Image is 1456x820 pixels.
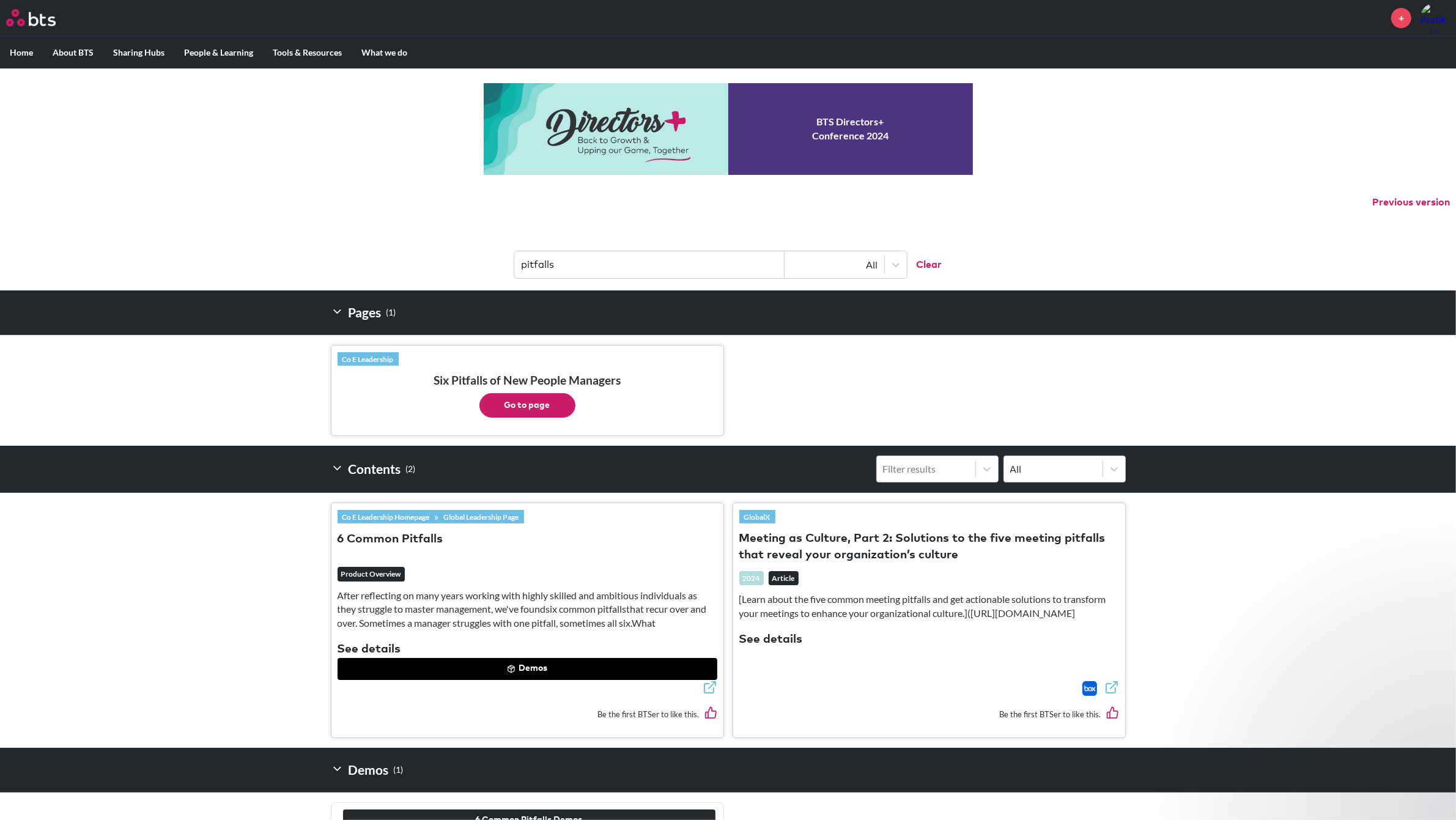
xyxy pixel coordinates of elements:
[739,531,1119,564] button: Meeting as Culture, Part 2: Solutions to the five meeting pitfalls that reveal your organization’...
[1211,558,1456,787] iframe: Intercom notifications message
[331,758,404,782] h2: Demos
[791,258,878,271] div: All
[338,510,435,523] a: Co E Leadership Homepage
[338,641,401,658] button: See details
[1421,3,1450,32] a: Profile
[484,83,973,175] a: Conference 2024
[338,658,717,680] button: Demos
[439,510,524,523] a: Global Leadership Page
[1372,196,1450,209] button: Previous version
[331,456,416,482] h2: Contents
[1421,3,1450,32] img: Pratik Sabherwal
[394,762,404,778] small: ( 1 )
[1104,680,1119,698] a: External link
[1391,8,1411,28] a: +
[1082,681,1097,696] a: Download file from Box
[739,571,764,586] div: 2024
[883,462,969,476] div: Filter results
[43,37,103,68] label: About BTS
[739,698,1119,731] div: Be the first BTSer to like this.
[174,37,263,68] label: People & Learning
[338,531,443,548] button: 6 Common Pitfalls
[338,698,717,731] div: Be the first BTSer to like this.
[6,9,56,26] img: BTS Logo
[331,300,396,325] h2: Pages
[769,571,799,586] em: Article
[907,251,942,278] button: Clear
[352,37,417,68] label: What we do
[739,510,775,523] a: GlobalX
[406,461,416,478] small: ( 2 )
[338,352,399,366] a: Co E Leadership
[338,589,717,630] p: After reflecting on many years working with highly skilled and ambitious individuals as they stru...
[1414,778,1444,808] iframe: Intercom live chat
[514,251,785,278] input: Find contents, pages and demos...
[103,37,174,68] label: Sharing Hubs
[703,680,717,698] a: External link
[739,593,1119,620] p: [Learn about the five common meeting pitfalls and get actionable solutions to transform your meet...
[739,632,803,648] button: See details
[338,567,405,582] em: Product Overview
[479,393,575,418] button: Go to page
[1082,681,1097,696] img: Box logo
[6,9,78,26] a: Go home
[338,373,717,418] h3: Six Pitfalls of New People Managers
[386,305,396,321] small: ( 1 )
[263,37,352,68] label: Tools & Resources
[1010,462,1096,476] div: All
[338,510,524,523] div: »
